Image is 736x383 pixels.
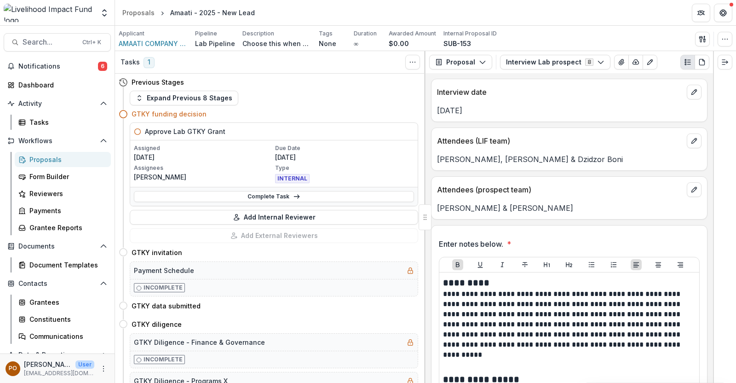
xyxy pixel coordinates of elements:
p: Internal Proposal ID [443,29,497,38]
p: [PERSON_NAME], [PERSON_NAME] & Dzidzor Boni [437,154,701,165]
button: Open Data & Reporting [4,348,111,362]
button: Align Left [631,259,642,270]
a: Complete Task [134,191,414,202]
h4: Previous Stages [132,77,184,87]
h5: Payment Schedule [134,266,194,275]
h4: GTKY invitation [132,248,182,257]
span: INTERNAL [275,174,310,183]
p: None [319,39,336,48]
button: Open Workflows [4,133,111,148]
button: Add Internal Reviewer [130,210,418,225]
p: [DATE] [134,152,273,162]
p: Assignees [134,164,273,172]
p: Description [242,29,274,38]
img: Livelihood Impact Fund logo [4,4,94,22]
p: Duration [354,29,377,38]
div: Constituents [29,314,103,324]
button: Edit as form [643,55,657,70]
p: User [75,360,94,369]
button: Plaintext view [680,55,695,70]
p: Applicant [119,29,144,38]
div: Ctrl + K [80,37,103,47]
p: Attendees (prospect team) [437,184,683,195]
div: Proposals [29,155,103,164]
div: Form Builder [29,172,103,181]
p: Lab Pipeline [195,39,235,48]
button: Open Contacts [4,276,111,291]
button: View Attached Files [614,55,629,70]
button: Proposal [429,55,492,70]
p: Incomplete [144,355,183,364]
div: Proposals [122,8,155,17]
p: Awarded Amount [389,29,436,38]
a: Document Templates [15,257,111,273]
button: Notifications6 [4,59,111,74]
button: Expand right [718,55,732,70]
button: Search... [4,33,111,52]
p: [DATE] [275,152,414,162]
button: Align Right [675,259,686,270]
p: Incomplete [144,284,183,292]
p: Interview date [437,87,683,98]
button: Add External Reviewers [130,228,418,243]
a: Grantee Reports [15,220,111,235]
h4: GTKY data submitted [132,301,201,311]
button: Align Center [653,259,664,270]
p: [PERSON_NAME] [24,360,72,369]
div: Amaati - 2025 - New Lead [170,8,255,17]
button: Strike [519,259,530,270]
button: More [98,363,109,374]
h5: GTKY Diligence - Finance & Governance [134,337,265,347]
button: Bold [452,259,463,270]
span: Contacts [18,280,96,288]
button: Italicize [497,259,508,270]
p: Due Date [275,144,414,152]
p: [DATE] [437,105,701,116]
div: Document Templates [29,260,103,270]
div: Payments [29,206,103,215]
div: Grantee Reports [29,223,103,232]
span: 1 [144,57,155,68]
div: Communications [29,331,103,341]
button: Bullet List [586,259,597,270]
span: Notifications [18,63,98,70]
div: Peige Omondi [9,366,17,371]
button: Ordered List [608,259,619,270]
p: $0.00 [389,39,409,48]
div: Reviewers [29,189,103,198]
button: Get Help [714,4,732,22]
nav: breadcrumb [119,6,259,19]
p: Type [275,164,414,172]
p: Enter notes below. [439,238,503,250]
a: Tasks [15,115,111,130]
h5: Approve Lab GTKY Grant [145,127,225,136]
div: Tasks [29,117,103,127]
button: Toggle View Cancelled Tasks [405,55,420,70]
span: Activity [18,100,96,108]
div: Dashboard [18,80,103,90]
button: Open Activity [4,96,111,111]
button: Interview Lab prospect8 [500,55,610,70]
button: Heading 1 [541,259,552,270]
span: Documents [18,243,96,250]
p: ∞ [354,39,358,48]
a: Proposals [15,152,111,167]
p: [PERSON_NAME] & [PERSON_NAME] [437,203,701,214]
a: Proposals [119,6,158,19]
a: Constituents [15,312,111,327]
p: Pipeline [195,29,217,38]
h3: Tasks [121,58,140,66]
button: Open entity switcher [98,4,111,22]
a: AMAATI COMPANY LIMITED [119,39,188,48]
button: Open Documents [4,239,111,254]
span: 6 [98,62,107,71]
button: Heading 2 [563,259,575,270]
a: Dashboard [4,77,111,93]
a: Reviewers [15,186,111,201]
a: Grantees [15,295,111,310]
p: Tags [319,29,333,38]
span: Data & Reporting [18,351,96,359]
p: Choose this when adding a new proposal to the first stage of a pipeline. [242,39,311,48]
p: [EMAIL_ADDRESS][DOMAIN_NAME] [24,369,94,377]
p: [PERSON_NAME] [134,172,273,182]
